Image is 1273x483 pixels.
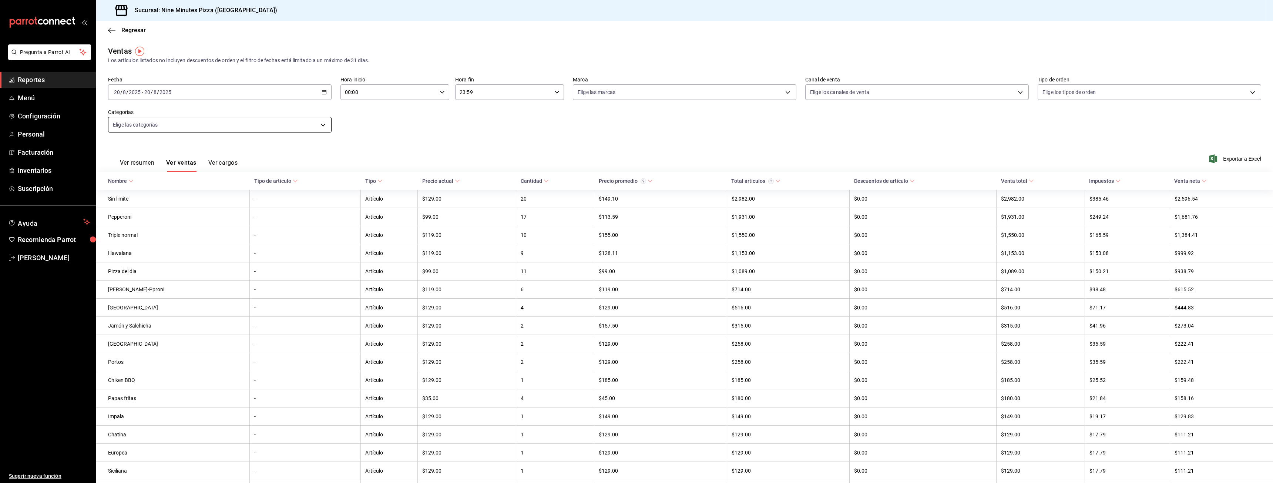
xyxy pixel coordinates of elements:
td: $129.00 [418,335,516,353]
td: $119.00 [418,281,516,299]
td: Sin limite [96,190,250,208]
td: Artículo [361,262,418,281]
button: Exportar a Excel [1210,154,1261,163]
td: $1,153.00 [997,244,1085,262]
td: $113.59 [594,208,727,226]
td: - [250,208,361,226]
div: Precio actual [422,178,453,184]
span: Suscripción [18,184,90,194]
td: - [250,262,361,281]
td: $129.00 [418,299,516,317]
td: $159.48 [1170,371,1273,389]
td: $99.00 [418,262,516,281]
td: 1 [516,371,594,389]
td: $1,550.00 [997,226,1085,244]
td: Portos [96,353,250,371]
label: Categorías [108,110,332,115]
td: $0.00 [850,444,997,462]
span: Elige los tipos de orden [1042,88,1096,96]
td: $185.00 [594,371,727,389]
span: Descuentos de artículo [854,178,915,184]
td: $41.96 [1085,317,1170,335]
span: Venta total [1001,178,1034,184]
td: $315.00 [727,317,849,335]
td: $17.79 [1085,426,1170,444]
td: $129.00 [727,462,849,480]
td: $45.00 [594,389,727,407]
td: - [250,353,361,371]
td: - [250,281,361,299]
div: Precio promedio [599,178,646,184]
td: Pizza del dia [96,262,250,281]
td: $129.00 [594,353,727,371]
td: Triple normal [96,226,250,244]
div: Impuestos [1089,178,1114,184]
div: Nombre [108,178,127,184]
button: Regresar [108,27,146,34]
td: $111.21 [1170,462,1273,480]
td: $25.52 [1085,371,1170,389]
td: $119.00 [594,281,727,299]
td: - [250,226,361,244]
span: Recomienda Parrot [18,235,90,245]
td: $119.00 [418,244,516,262]
td: $129.00 [418,353,516,371]
td: - [250,426,361,444]
td: $0.00 [850,262,997,281]
label: Canal de venta [805,77,1029,82]
td: $98.48 [1085,281,1170,299]
span: / [151,89,153,95]
td: $150.21 [1085,262,1170,281]
td: $0.00 [850,317,997,335]
td: Artículo [361,244,418,262]
td: Artículo [361,281,418,299]
td: $149.00 [727,407,849,426]
label: Marca [573,77,796,82]
span: Facturación [18,147,90,157]
td: Chiken BBQ [96,371,250,389]
td: 11 [516,262,594,281]
td: $1,931.00 [997,208,1085,226]
td: - [250,317,361,335]
td: Impala [96,407,250,426]
td: $71.17 [1085,299,1170,317]
a: Pregunta a Parrot AI [5,54,91,61]
label: Fecha [108,77,332,82]
td: $0.00 [850,208,997,226]
td: $149.00 [997,407,1085,426]
span: [PERSON_NAME] [18,253,90,263]
div: Cantidad [521,178,542,184]
button: Ver cargos [208,159,238,172]
td: Pepperoni [96,208,250,226]
td: Jamón y Salchicha [96,317,250,335]
span: - [142,89,143,95]
td: $129.00 [594,462,727,480]
div: Tipo de artículo [254,178,291,184]
span: / [120,89,122,95]
td: Artículo [361,208,418,226]
td: $222.41 [1170,335,1273,353]
td: Hawaiana [96,244,250,262]
span: Venta neta [1174,178,1207,184]
td: - [250,335,361,353]
td: $0.00 [850,244,997,262]
td: $153.08 [1085,244,1170,262]
td: Artículo [361,299,418,317]
td: 9 [516,244,594,262]
input: -- [114,89,120,95]
td: Artículo [361,371,418,389]
h3: Sucursal: Nine Minutes Pizza ([GEOGRAPHIC_DATA]) [129,6,277,15]
td: $444.83 [1170,299,1273,317]
td: $129.00 [418,317,516,335]
td: $385.46 [1085,190,1170,208]
td: $249.24 [1085,208,1170,226]
td: $129.00 [594,444,727,462]
label: Tipo de orden [1038,77,1261,82]
td: 2 [516,335,594,353]
td: [GEOGRAPHIC_DATA] [96,335,250,353]
td: 2 [516,317,594,335]
td: 1 [516,407,594,426]
button: Tooltip marker [135,47,144,56]
span: Elige las categorías [113,121,158,128]
td: Artículo [361,353,418,371]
